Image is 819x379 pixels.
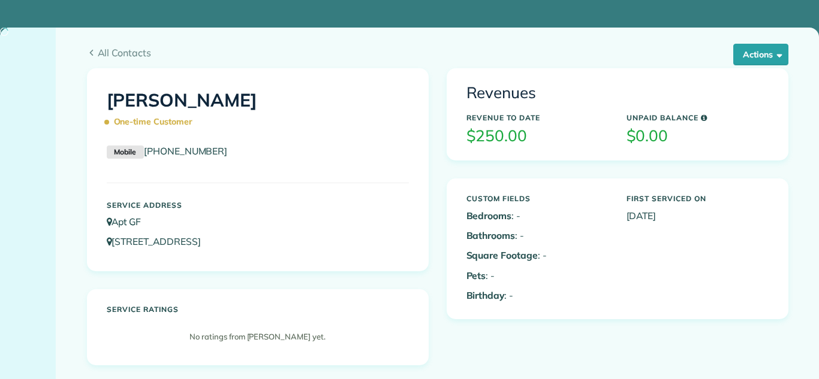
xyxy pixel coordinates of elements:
h5: Service ratings [107,305,409,313]
b: Pets [466,269,486,281]
h5: Revenue to Date [466,114,609,122]
p: : - [466,248,609,262]
small: Mobile [107,145,144,159]
span: One-time Customer [107,111,198,132]
b: Birthday [466,289,505,301]
h5: First Serviced On [627,195,769,202]
span: All Contacts [98,46,788,60]
p: : - [466,289,609,302]
p: No ratings from [PERSON_NAME] yet. [113,331,403,343]
h5: Service Address [107,201,409,209]
a: [STREET_ADDRESS] [107,235,212,247]
h5: Custom Fields [466,195,609,202]
h3: $250.00 [466,128,609,145]
b: Bathrooms [466,229,516,241]
h3: $0.00 [627,128,769,145]
h5: Unpaid Balance [627,114,769,122]
p: : - [466,229,609,242]
button: Actions [733,44,788,65]
a: All Contacts [87,46,788,60]
h1: [PERSON_NAME] [107,90,409,132]
h3: Revenues [466,84,769,102]
b: Square Footage [466,249,538,261]
p: : - [466,269,609,283]
p: : - [466,209,609,223]
b: Bedrooms [466,210,512,222]
p: [DATE] [627,209,769,223]
a: Apt GF [107,216,153,228]
a: Mobile[PHONE_NUMBER] [107,145,228,157]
